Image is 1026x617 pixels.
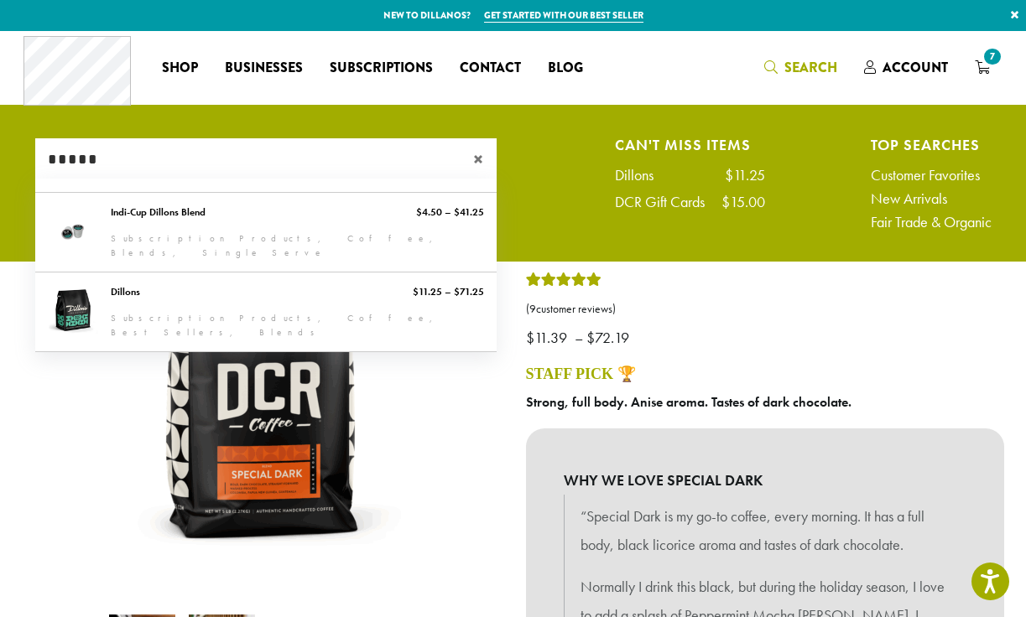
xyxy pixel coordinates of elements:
[162,58,198,79] span: Shop
[981,45,1003,68] span: 7
[586,328,633,347] bdi: 72.19
[615,138,765,151] h4: Can't Miss Items
[615,194,721,210] div: DCR Gift Cards
[526,270,602,295] div: Rated 5.00 out of 5
[615,168,670,183] div: Dillons
[526,328,534,347] span: $
[564,466,966,495] b: WHY WE LOVE SPECIAL DARK
[526,215,1004,263] h1: Special Dark
[484,8,643,23] a: Get started with our best seller
[784,58,837,77] span: Search
[883,58,948,77] span: Account
[526,328,571,347] bdi: 11.39
[460,58,521,79] span: Contact
[871,215,992,230] a: Fair Trade & Organic
[148,54,211,81] a: Shop
[529,302,536,316] span: 9
[526,393,852,411] b: Strong, full body. Anise aroma. Tastes of dark chocolate.
[751,54,851,81] a: Search
[330,58,433,79] span: Subscriptions
[526,301,1004,318] a: (9customer reviews)
[526,366,636,382] a: STAFF PICK 🏆
[586,328,595,347] span: $
[473,149,497,169] span: ×
[871,168,992,183] a: Customer Favorites
[721,194,765,210] div: $15.00
[581,502,950,559] p: “Special Dark is my go-to coffee, every morning. It has a full body, black licorice aroma and tas...
[548,58,583,79] span: Blog
[225,58,303,79] span: Businesses
[575,328,583,347] span: –
[725,168,765,183] div: $11.25
[871,138,992,151] h4: Top Searches
[871,191,992,206] a: New Arrivals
